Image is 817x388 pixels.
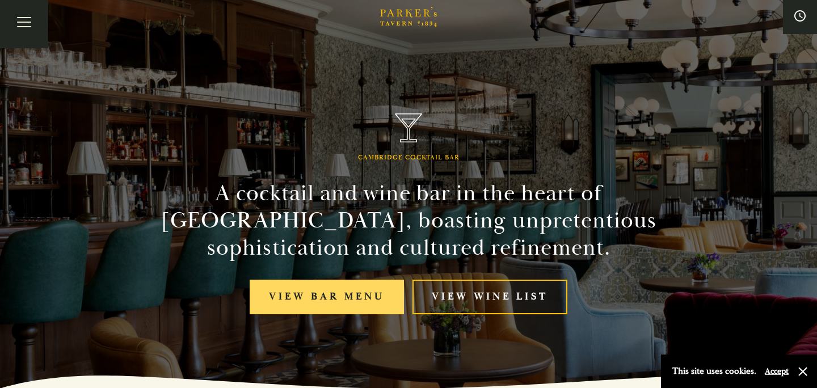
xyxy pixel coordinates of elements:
h1: Cambridge Cocktail Bar [358,154,460,162]
a: View Wine List [412,280,567,314]
h2: A cocktail and wine bar in the heart of [GEOGRAPHIC_DATA], boasting unpretentious sophistication ... [150,180,667,262]
a: View bar menu [250,280,404,314]
button: Accept [765,366,789,377]
img: Parker's Tavern Brasserie Cambridge [395,113,422,142]
button: Close and accept [797,366,808,377]
p: This site uses cookies. [672,363,756,379]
